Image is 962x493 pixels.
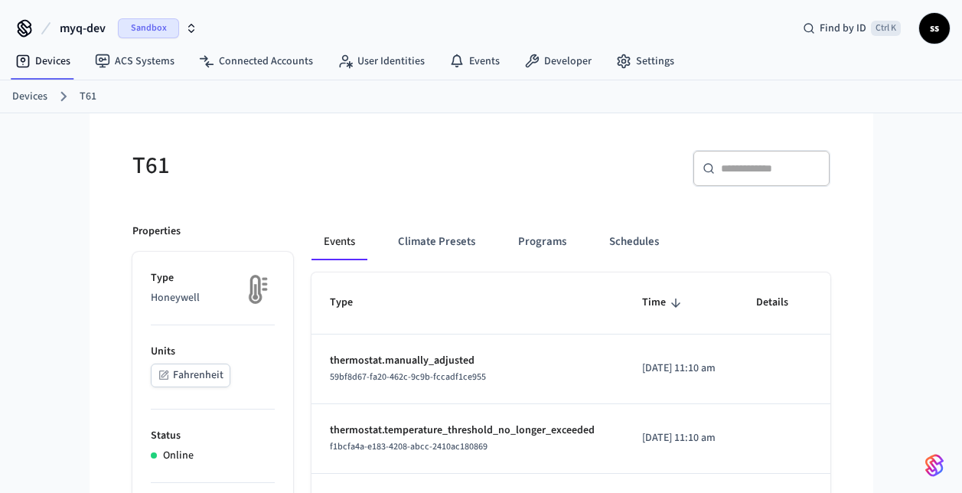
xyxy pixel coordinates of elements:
p: Type [151,270,275,286]
span: 59bf8d67-fa20-462c-9c9b-fccadf1ce955 [330,371,486,384]
button: ss [919,13,950,44]
p: Units [151,344,275,360]
span: Ctrl K [871,21,901,36]
span: Sandbox [118,18,179,38]
a: ACS Systems [83,47,187,75]
a: Events [437,47,512,75]
span: Find by ID [820,21,866,36]
p: thermostat.temperature_threshold_no_longer_exceeded [330,423,605,439]
p: Status [151,428,275,444]
a: User Identities [325,47,437,75]
button: Climate Presets [386,224,488,260]
span: Details [756,291,808,315]
button: Schedules [597,224,671,260]
div: Find by IDCtrl K [791,15,913,42]
img: thermostat_fallback [236,270,275,309]
img: SeamLogoGradient.69752ec5.svg [925,453,944,478]
button: Programs [506,224,579,260]
span: ss [921,15,948,42]
p: Online [163,448,194,464]
p: [DATE] 11:10 am [642,361,719,377]
span: f1bcfa4a-e183-4208-abcc-2410ac180869 [330,440,488,453]
p: Properties [132,224,181,240]
p: [DATE] 11:10 am [642,430,719,446]
p: thermostat.manually_adjusted [330,353,605,369]
span: Time [642,291,686,315]
a: Settings [604,47,686,75]
a: Connected Accounts [187,47,325,75]
button: Fahrenheit [151,364,230,387]
a: Devices [12,89,47,105]
button: Events [311,224,367,260]
span: myq-dev [60,19,106,38]
span: Type [330,291,373,315]
a: T61 [80,89,96,105]
p: Honeywell [151,290,275,306]
h5: T61 [132,150,472,181]
a: Devices [3,47,83,75]
a: Developer [512,47,604,75]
